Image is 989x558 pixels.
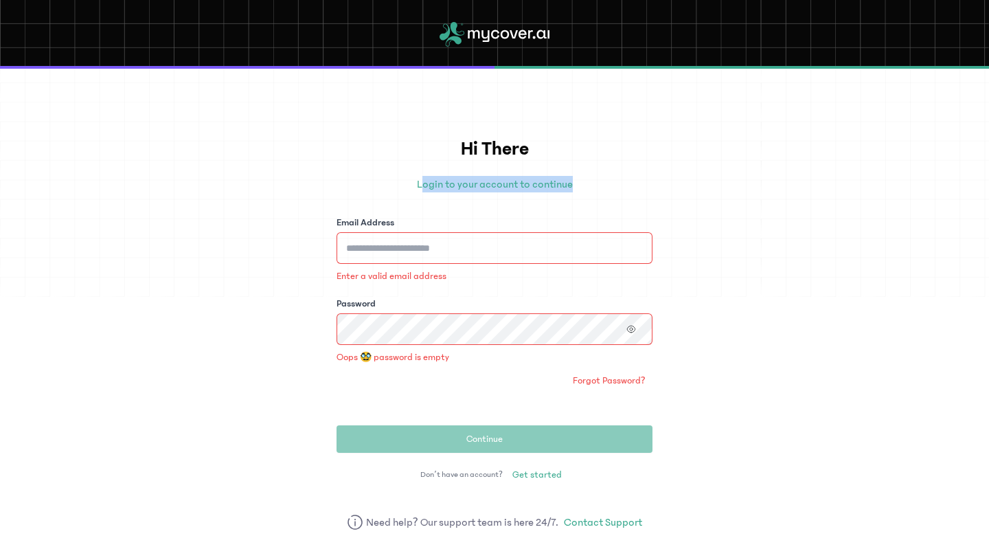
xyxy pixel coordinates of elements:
span: Continue [466,432,503,446]
button: Continue [337,425,652,453]
p: Enter a valid email address [337,269,652,283]
span: Forgot Password? [573,374,646,388]
span: Need help? Our support team is here 24/7. [366,514,559,531]
a: Forgot Password? [566,370,652,392]
span: Don’t have an account? [420,469,503,480]
p: Oops 🥸 password is empty [337,350,652,364]
a: Contact Support [564,514,642,531]
a: Get started [505,464,569,486]
label: Email Address [337,216,394,230]
p: Login to your account to continue [337,176,652,192]
span: Get started [512,468,562,482]
h1: Hi There [337,135,652,164]
label: Password [337,297,376,311]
